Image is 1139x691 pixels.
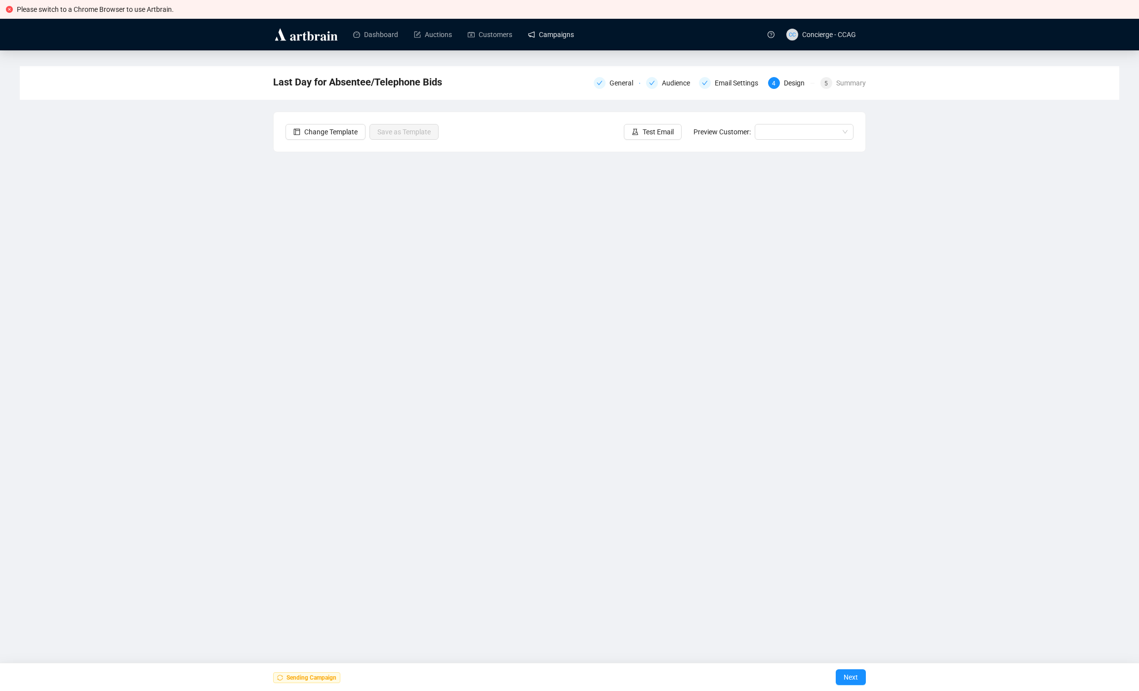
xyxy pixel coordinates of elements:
[624,124,682,140] button: Test Email
[844,663,858,691] span: Next
[824,80,828,87] span: 5
[273,74,442,90] span: Last Day for Absentee/Telephone Bids
[699,77,762,89] div: Email Settings
[649,80,655,86] span: check
[353,22,398,47] a: Dashboard
[285,124,366,140] button: Change Template
[768,77,814,89] div: 4Design
[836,77,866,89] div: Summary
[597,80,603,86] span: check
[715,77,764,89] div: Email Settings
[643,126,674,137] span: Test Email
[662,77,696,89] div: Audience
[768,31,774,38] span: question-circle
[286,674,336,681] strong: Sending Campaign
[369,124,439,140] button: Save as Template
[594,77,640,89] div: General
[528,22,574,47] a: Campaigns
[468,22,512,47] a: Customers
[772,80,775,87] span: 4
[6,6,13,13] span: close-circle
[277,675,283,681] span: sync
[632,128,639,135] span: experiment
[702,80,708,86] span: check
[646,77,692,89] div: Audience
[414,22,452,47] a: Auctions
[820,77,866,89] div: 5Summary
[784,77,811,89] div: Design
[693,128,751,136] span: Preview Customer:
[789,30,796,39] span: CC
[836,669,866,685] button: Next
[802,31,856,39] span: Concierge - CCAG
[17,4,1133,15] div: Please switch to a Chrome Browser to use Artbrain.
[762,19,780,50] a: question-circle
[304,126,358,137] span: Change Template
[293,128,300,135] span: layout
[273,27,339,42] img: logo
[610,77,639,89] div: General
